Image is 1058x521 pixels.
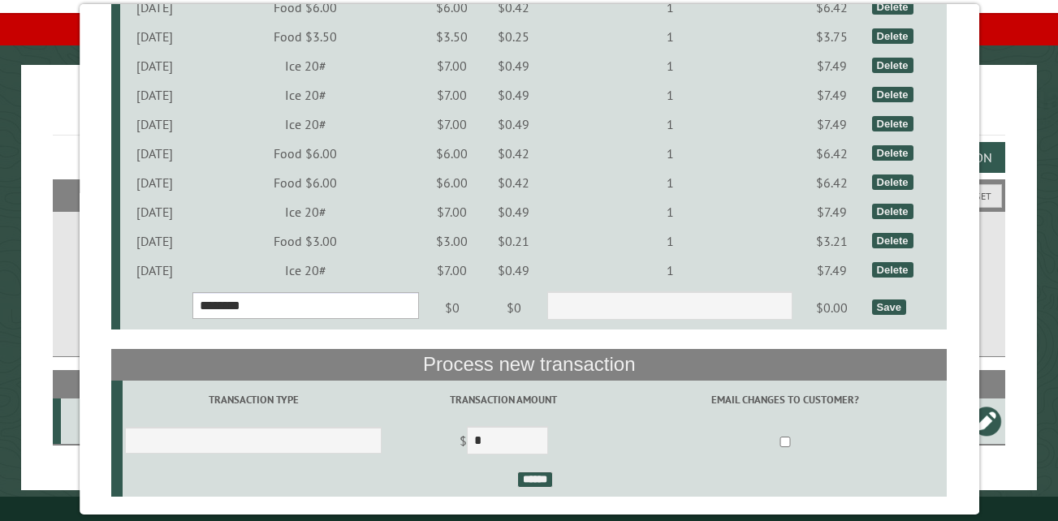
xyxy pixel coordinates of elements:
[795,22,869,51] td: $3.75
[189,51,421,80] td: Ice 20#
[119,110,189,139] td: [DATE]
[871,233,913,248] div: Delete
[544,256,795,285] td: 1
[119,22,189,51] td: [DATE]
[421,226,483,256] td: $3.00
[111,349,947,380] th: Process new transaction
[871,145,913,161] div: Delete
[483,22,545,51] td: $0.25
[421,256,483,285] td: $7.00
[119,139,189,168] td: [DATE]
[871,28,913,44] div: Delete
[871,174,913,190] div: Delete
[421,22,483,51] td: $3.50
[119,197,189,226] td: [DATE]
[483,168,545,197] td: $0.42
[189,256,421,285] td: Ice 20#
[795,226,869,256] td: $3.21
[67,413,117,429] div: A4
[119,256,189,285] td: [DATE]
[483,197,545,226] td: $0.49
[421,80,483,110] td: $7.00
[421,285,483,330] td: $0
[871,262,913,278] div: Delete
[189,80,421,110] td: Ice 20#
[189,226,421,256] td: Food $3.00
[387,392,620,407] label: Transaction Amount
[421,110,483,139] td: $7.00
[384,420,622,465] td: $
[483,285,545,330] td: $0
[53,179,1005,210] h2: Filters
[421,168,483,197] td: $6.00
[189,168,421,197] td: Food $6.00
[795,197,869,226] td: $7.49
[871,87,913,102] div: Delete
[871,116,913,131] div: Delete
[125,392,382,407] label: Transaction Type
[544,80,795,110] td: 1
[119,80,189,110] td: [DATE]
[795,256,869,285] td: $7.49
[871,299,905,315] div: Save
[544,139,795,168] td: 1
[544,51,795,80] td: 1
[544,168,795,197] td: 1
[795,110,869,139] td: $7.49
[544,110,795,139] td: 1
[544,197,795,226] td: 1
[61,370,120,398] th: Site
[189,139,421,168] td: Food $6.00
[189,110,421,139] td: Ice 20#
[483,110,545,139] td: $0.49
[119,51,189,80] td: [DATE]
[544,22,795,51] td: 1
[421,139,483,168] td: $6.00
[795,139,869,168] td: $6.42
[483,256,545,285] td: $0.49
[795,80,869,110] td: $7.49
[421,197,483,226] td: $7.00
[119,226,189,256] td: [DATE]
[871,58,913,73] div: Delete
[483,80,545,110] td: $0.49
[795,168,869,197] td: $6.42
[544,226,795,256] td: 1
[483,226,545,256] td: $0.21
[625,392,944,407] label: Email changes to customer?
[53,91,1005,136] h1: Reservations
[483,51,545,80] td: $0.49
[483,139,545,168] td: $0.42
[119,168,189,197] td: [DATE]
[871,204,913,219] div: Delete
[795,51,869,80] td: $7.49
[421,51,483,80] td: $7.00
[189,22,421,51] td: Food $3.50
[795,285,869,330] td: $0.00
[189,197,421,226] td: Ice 20#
